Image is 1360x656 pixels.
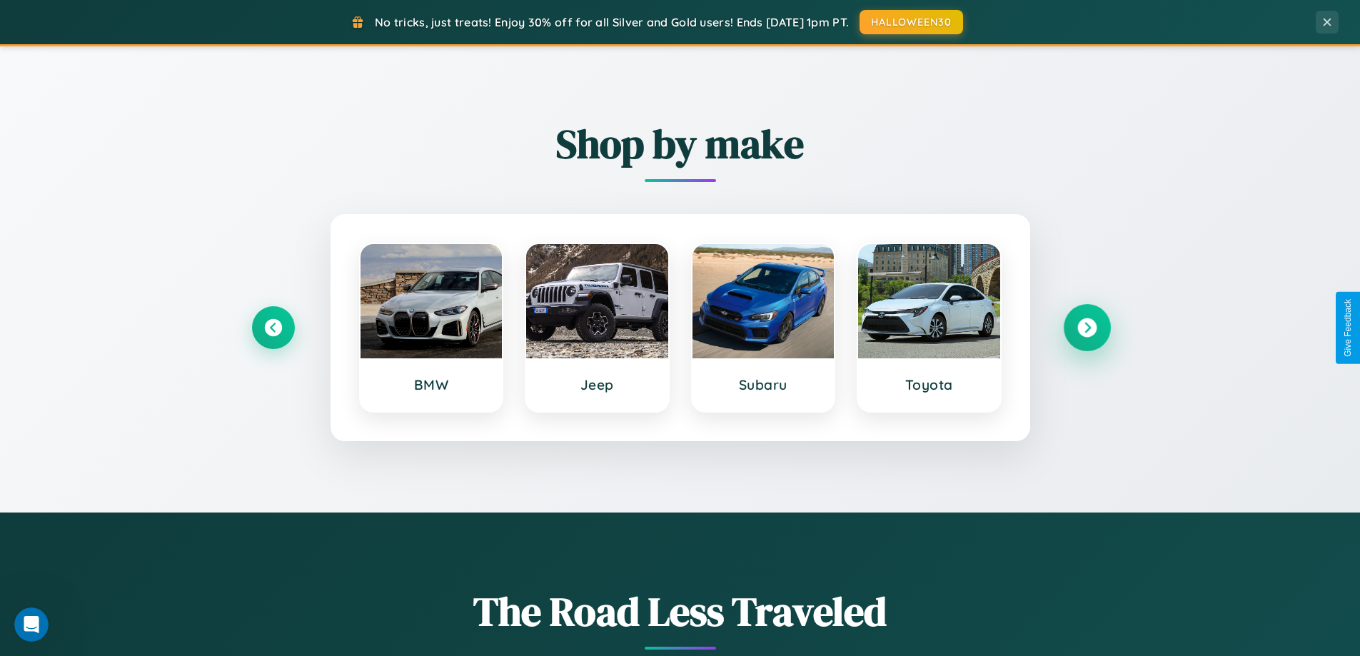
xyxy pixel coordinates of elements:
h1: The Road Less Traveled [252,584,1109,639]
button: HALLOWEEN30 [860,10,963,34]
h2: Shop by make [252,116,1109,171]
div: Give Feedback [1343,299,1353,357]
h3: Jeep [540,376,654,393]
span: No tricks, just treats! Enjoy 30% off for all Silver and Gold users! Ends [DATE] 1pm PT. [375,15,849,29]
h3: Toyota [872,376,986,393]
h3: BMW [375,376,488,393]
h3: Subaru [707,376,820,393]
iframe: Intercom live chat [14,607,49,642]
